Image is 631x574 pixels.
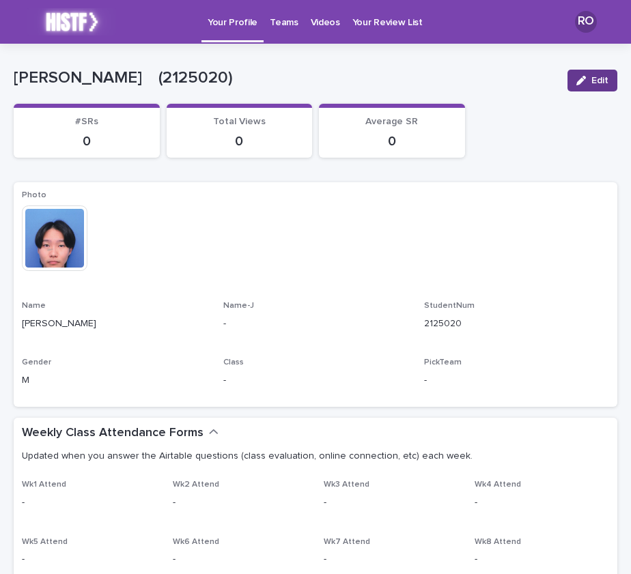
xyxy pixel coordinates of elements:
span: Wk3 Attend [324,480,369,489]
button: Edit [567,70,617,91]
p: [PERSON_NAME] (2125020) [14,68,557,88]
p: - [173,496,307,510]
span: StudentNum [424,302,475,310]
p: - [475,496,609,510]
p: - [324,552,458,566]
span: Wk5 Attend [22,538,68,546]
p: - [173,552,307,566]
p: - [223,317,408,331]
span: PickTeam [424,358,462,367]
span: Name-J [223,302,254,310]
p: - [22,496,156,510]
img: k2lX6XtKT2uGl0LI8IDL [27,8,116,35]
button: Weekly Class Attendance Forms [22,426,219,441]
span: Wk4 Attend [475,480,521,489]
p: - [324,496,458,510]
p: Updated when you answer the Airtable questions (class evaluation, online connection, etc) each week. [22,450,604,462]
span: Gender [22,358,51,367]
p: - [424,373,609,388]
span: Total Views [213,117,266,126]
span: Edit [591,76,608,85]
h2: Weekly Class Attendance Forms [22,426,204,441]
span: Wk8 Attend [475,538,521,546]
span: #SRs [75,117,98,126]
p: - [223,373,408,388]
p: 2125020 [424,317,609,331]
span: Class [223,358,244,367]
span: Wk7 Attend [324,538,370,546]
span: Wk6 Attend [173,538,219,546]
p: 0 [175,133,305,149]
p: [PERSON_NAME] [22,317,207,331]
span: Name [22,302,46,310]
p: 0 [327,133,457,149]
p: 0 [22,133,152,149]
span: Average SR [365,117,418,126]
div: RO [575,11,597,33]
span: Wk2 Attend [173,480,219,489]
p: - [475,552,609,566]
span: Photo [22,191,46,199]
p: - [22,552,156,566]
span: Wk1 Attend [22,480,66,489]
p: M [22,373,207,388]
